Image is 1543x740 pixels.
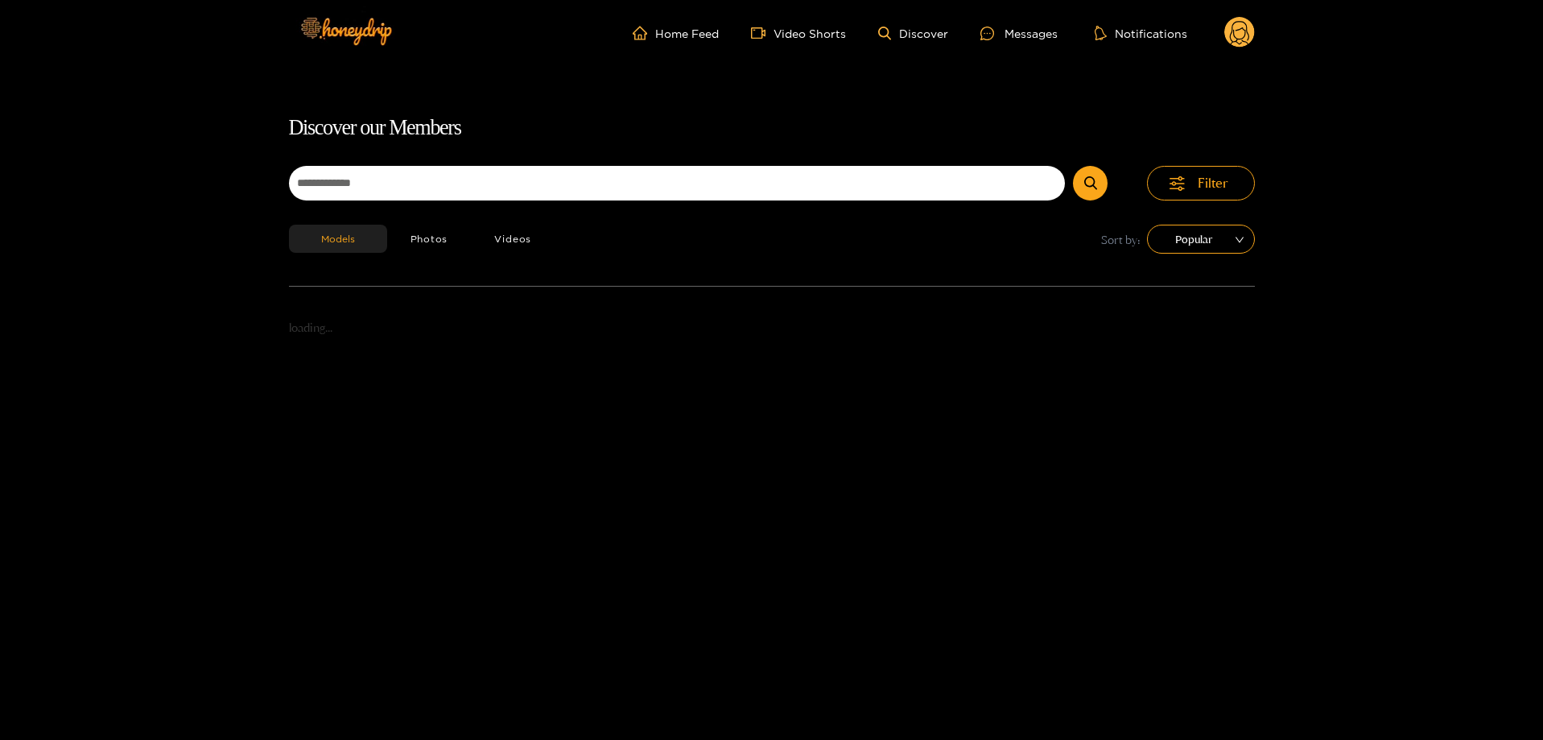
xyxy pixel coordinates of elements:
[1147,225,1255,254] div: sort
[633,26,655,40] span: home
[1090,25,1192,41] button: Notifications
[1159,227,1243,251] span: Popular
[289,225,387,253] button: Models
[1147,166,1255,201] button: Filter
[751,26,774,40] span: video-camera
[387,225,472,253] button: Photos
[289,111,1255,145] h1: Discover our Members
[471,225,555,253] button: Videos
[633,26,719,40] a: Home Feed
[751,26,846,40] a: Video Shorts
[980,24,1058,43] div: Messages
[878,27,948,40] a: Discover
[289,319,1255,337] p: loading...
[1198,174,1228,192] span: Filter
[1101,230,1141,249] span: Sort by:
[1073,166,1108,201] button: Submit Search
